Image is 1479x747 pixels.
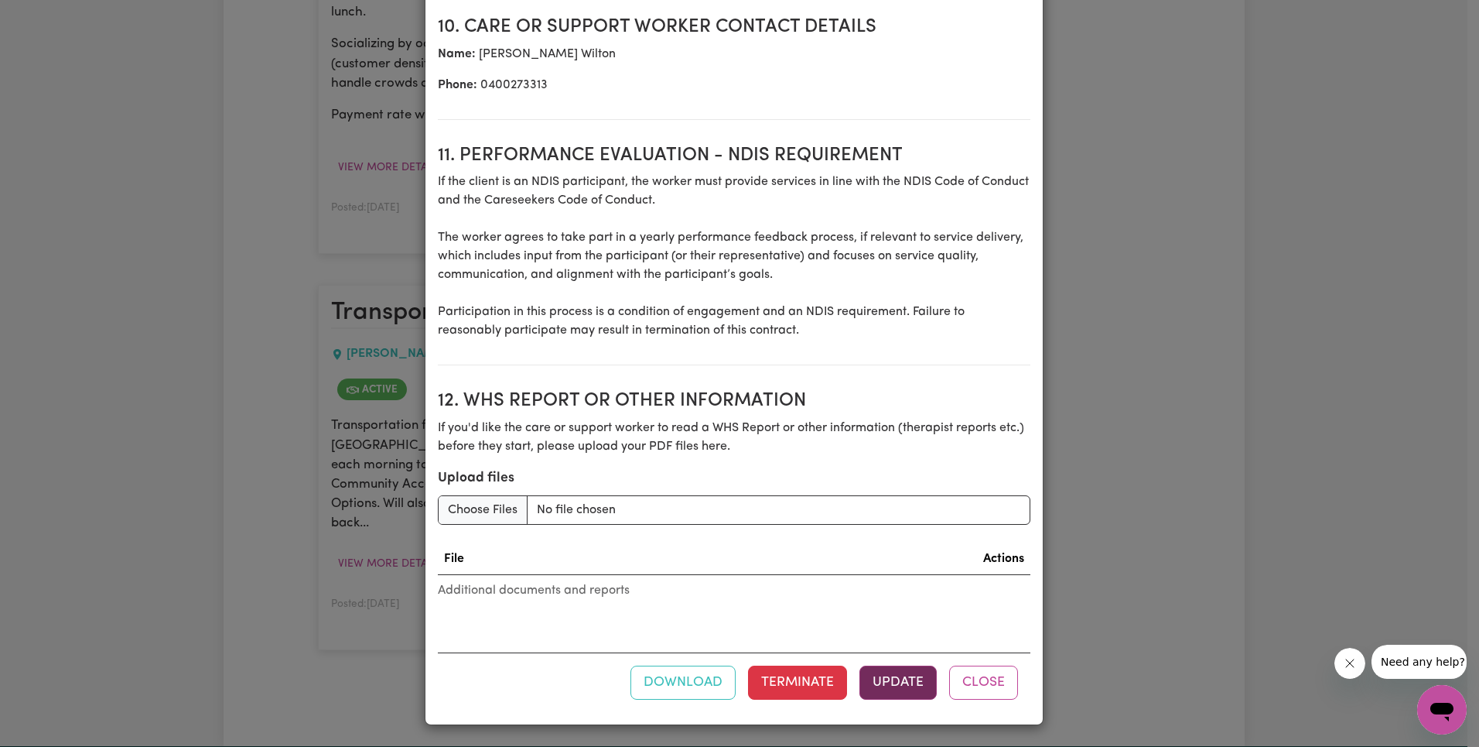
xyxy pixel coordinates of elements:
th: File [438,543,662,575]
label: Upload files [438,468,514,488]
iframe: Button to launch messaging window [1417,685,1467,735]
p: If you'd like the care or support worker to read a WHS Report or other information (therapist rep... [438,419,1030,456]
h2: 10. Care or support worker contact details [438,16,1030,39]
h2: 12. WHS Report or Other Information [438,390,1030,413]
p: 0400273313 [438,76,1030,94]
button: Terminate this contract [748,666,847,700]
th: Actions [661,543,1030,575]
caption: Additional documents and reports [438,575,1030,606]
p: [PERSON_NAME] Wilton [438,45,1030,63]
b: Phone: [438,79,477,91]
iframe: Close message [1334,648,1365,679]
button: Close [949,666,1018,700]
b: Name: [438,48,476,60]
iframe: Message from company [1371,645,1467,679]
p: If the client is an NDIS participant, the worker must provide services in line with the NDIS Code... [438,173,1030,340]
button: Update [859,666,937,700]
button: Download contract [630,666,736,700]
h2: 11. Performance evaluation - NDIS requirement [438,145,1030,167]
